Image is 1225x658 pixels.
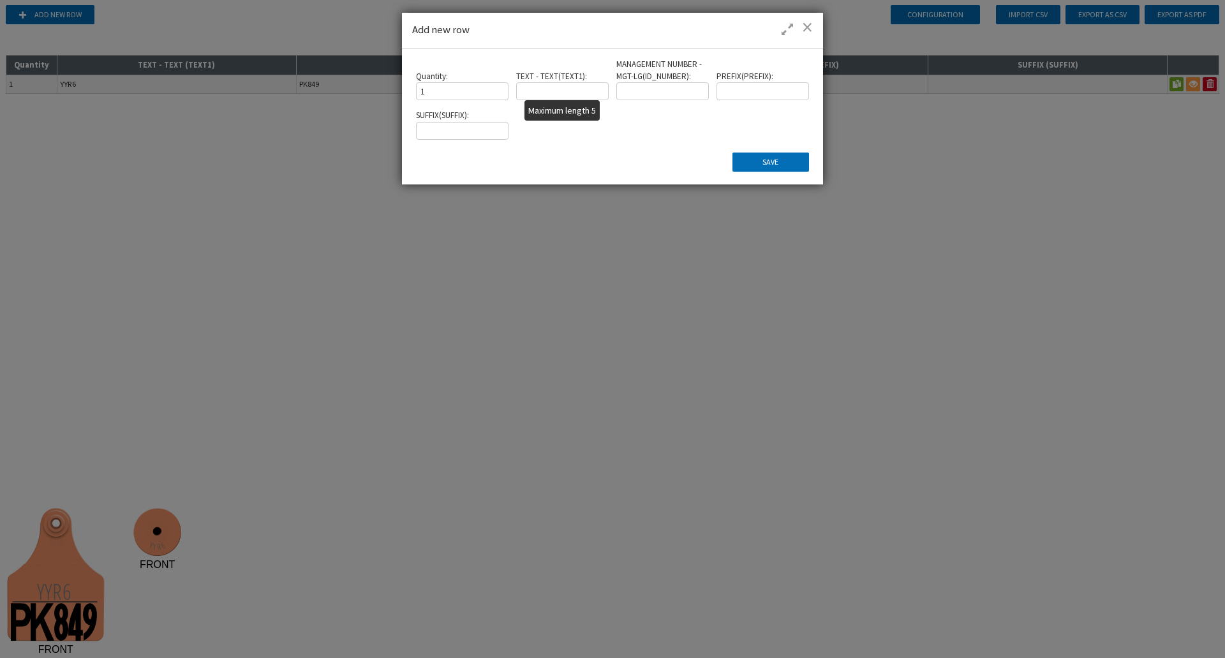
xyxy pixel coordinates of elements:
div: Add new row [402,13,823,49]
div: MANAGEMENT NUMBER - MGT-LG ( ID_NUMBER ) : [616,59,708,100]
div: Quantity : [416,71,508,101]
div: TEXT - TEXT ( TEXT1 ) : [516,71,608,101]
div: Maximum length 5 [524,100,600,121]
div: PREFIX ( PREFIX ) : [716,71,808,101]
div: SUFFIX ( SUFFIX ) : [416,110,508,140]
button: Save [732,153,809,172]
